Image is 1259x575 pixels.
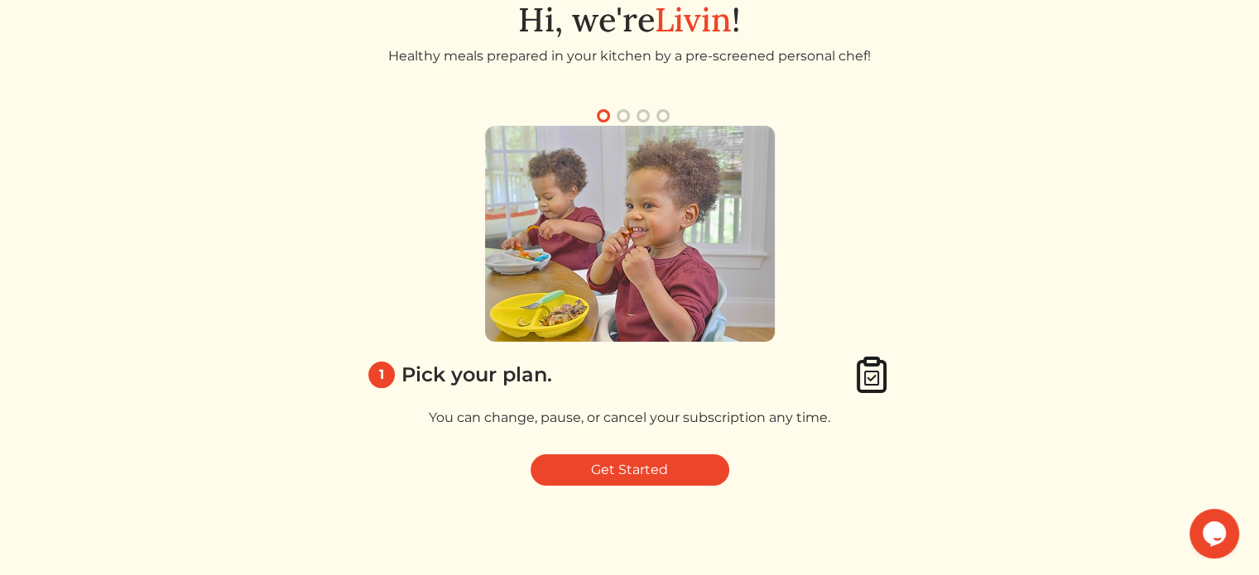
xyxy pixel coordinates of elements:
[1189,509,1242,558] iframe: chat widget
[531,454,729,486] a: Get Started
[401,360,552,390] div: Pick your plan.
[362,408,898,428] p: You can change, pause, or cancel your subscription any time.
[368,362,395,388] div: 1
[485,126,775,342] img: 1_pick_plan-58eb60cc534f7a7539062c92543540e51162102f37796608976bb4e513d204c1.png
[852,355,891,395] img: clipboard_check-4e1afea9aecc1d71a83bd71232cd3fbb8e4b41c90a1eb376bae1e516b9241f3c.svg
[362,46,898,66] p: Healthy meals prepared in your kitchen by a pre-screened personal chef!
